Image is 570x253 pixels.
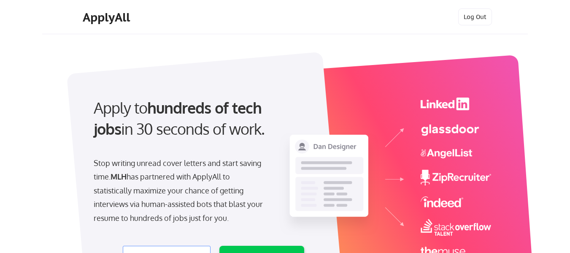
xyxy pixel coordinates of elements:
div: Stop writing unread cover letters and start saving time. has partnered with ApplyAll to statistic... [94,156,267,225]
div: Apply to in 30 seconds of work. [94,97,301,140]
button: Log Out [458,8,492,25]
div: ApplyAll [83,10,132,24]
strong: hundreds of tech jobs [94,98,265,138]
strong: MLH [111,172,127,181]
